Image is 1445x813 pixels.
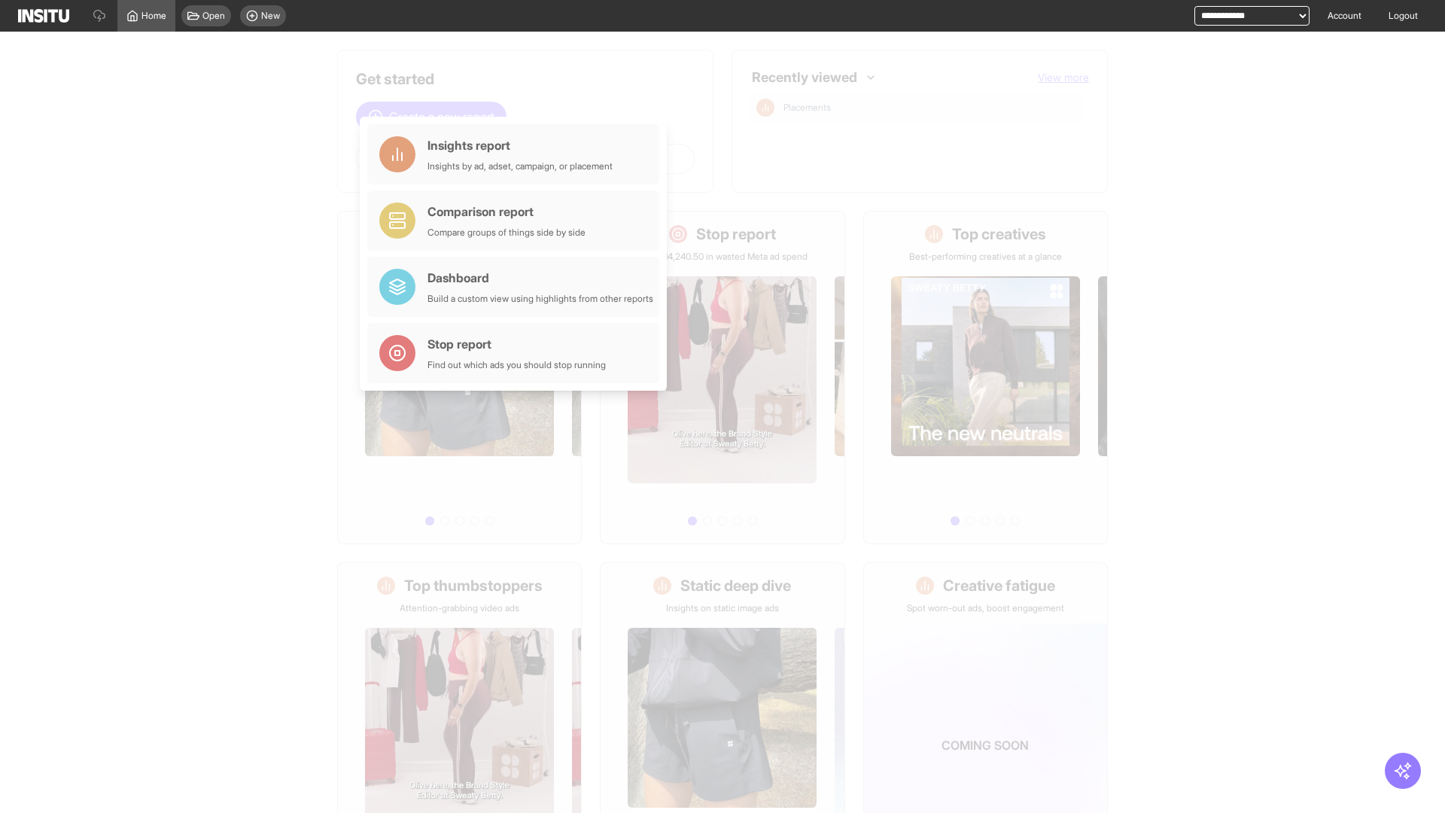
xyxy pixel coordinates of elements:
span: Home [141,10,166,22]
div: Comparison report [427,202,586,221]
div: Find out which ads you should stop running [427,359,606,371]
div: Compare groups of things side by side [427,227,586,239]
div: Dashboard [427,269,653,287]
div: Insights report [427,136,613,154]
img: Logo [18,9,69,23]
div: Stop report [427,335,606,353]
div: Build a custom view using highlights from other reports [427,293,653,305]
div: Insights by ad, adset, campaign, or placement [427,160,613,172]
span: New [261,10,280,22]
span: Open [202,10,225,22]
